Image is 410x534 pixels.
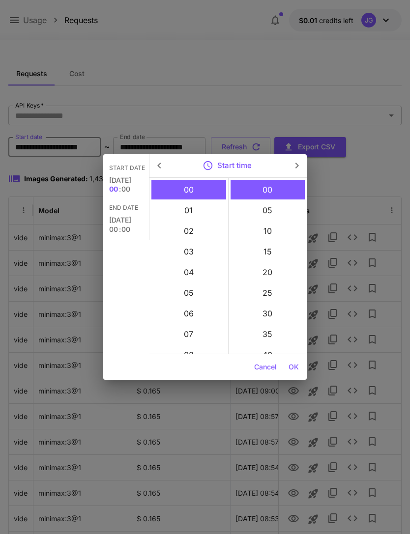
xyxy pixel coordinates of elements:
li: 0 minutes [231,180,305,199]
li: 5 minutes [231,200,305,220]
li: 40 minutes [231,345,305,365]
li: 25 minutes [231,283,305,303]
button: OK [285,358,303,376]
li: 30 minutes [231,304,305,323]
li: 7 hours [151,324,226,344]
button: [DATE] [109,176,131,185]
li: 4 hours [151,262,226,282]
button: Cancel [250,358,281,376]
li: 20 minutes [231,262,305,282]
li: 6 hours [151,304,226,323]
button: Open previous view [149,156,169,175]
li: 1 hours [151,200,226,220]
li: 3 hours [151,242,226,261]
li: 2 hours [151,221,226,241]
span: : [119,225,121,234]
li: 10 minutes [231,221,305,241]
li: 35 minutes [231,324,305,344]
li: 15 minutes [231,242,305,261]
span: End date [109,200,138,216]
button: 00 [121,185,130,194]
li: 5 hours [151,283,226,303]
ul: Select hours [149,178,228,354]
button: Open next view [287,156,307,175]
button: 00 [109,225,118,234]
button: [DATE] [109,216,131,225]
button: 00 [121,225,130,234]
li: 8 hours [151,345,226,365]
button: Start time [199,155,257,176]
ul: Select minutes [228,178,307,354]
li: 0 hours [151,180,226,199]
button: 00 [109,185,118,194]
span: : [119,185,121,194]
span: Start date [109,160,145,176]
